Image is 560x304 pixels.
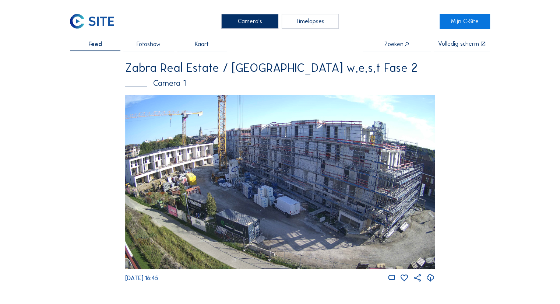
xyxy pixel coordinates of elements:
span: Fotoshow [137,41,161,47]
img: C-SITE Logo [70,14,114,29]
span: Kaart [195,41,209,47]
div: Volledig scherm [438,41,479,47]
span: Feed [88,41,102,47]
img: Image [125,95,435,269]
div: Zabra Real Estate / [GEOGRAPHIC_DATA] w.e.s.t Fase 2 [125,62,435,74]
div: Timelapses [282,14,339,29]
a: C-SITE Logo [70,14,120,29]
a: Mijn C-Site [440,14,490,29]
div: Camera's [221,14,278,29]
span: [DATE] 16:45 [125,275,158,282]
div: Camera 1 [125,79,435,88]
